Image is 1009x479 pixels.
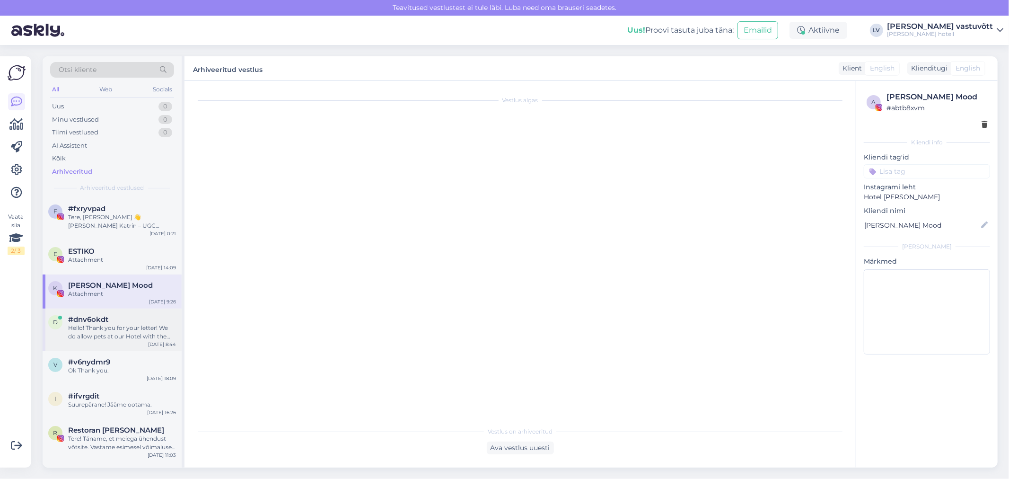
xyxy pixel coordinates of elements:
[627,25,734,36] div: Proovi tasuta juba täna:
[68,315,108,324] span: #dnv6okdt
[887,23,993,30] div: [PERSON_NAME] vastuvõtt
[193,62,263,75] label: Arhiveeritud vestlus
[147,409,176,416] div: [DATE] 16:26
[886,91,987,103] div: [PERSON_NAME] Mood
[68,281,153,290] span: Kittle Mood
[68,426,164,435] span: Restoran Hõlm
[194,96,846,105] div: Vestlus algas
[627,26,645,35] b: Uus!
[53,319,58,326] span: d
[864,220,979,231] input: Lisa nimi
[68,435,176,452] div: Tere! Täname, et meiega ühendust võtsite. Vastame esimesel võimalusel. Laudu on võimalik broneeri...
[864,192,990,202] p: Hotel [PERSON_NAME]
[52,167,92,177] div: Arhiveeritud
[158,102,172,111] div: 0
[158,115,172,124] div: 0
[68,256,176,264] div: Attachment
[53,429,58,436] span: R
[68,213,176,230] div: Tere, [PERSON_NAME] 👋 [PERSON_NAME] Katrin – UGC sisulooja ja juuksur, aga lisaks loon ka perega ...
[887,30,993,38] div: [PERSON_NAME] hotell
[864,164,990,178] input: Lisa tag
[68,204,105,213] span: #fxryvpad
[8,247,25,255] div: 2 / 3
[864,257,990,266] p: Märkmed
[8,213,25,255] div: Vaata siia
[53,208,57,215] span: f
[864,152,990,162] p: Kliendi tag'id
[151,83,174,96] div: Socials
[68,392,99,400] span: #ifvrgdit
[488,427,553,436] span: Vestlus on arhiveeritud
[52,128,98,137] div: Tiimi vestlused
[146,264,176,271] div: [DATE] 14:09
[52,102,64,111] div: Uus
[870,63,895,73] span: English
[53,361,57,368] span: v
[53,284,58,292] span: K
[59,65,97,75] span: Otsi kliente
[907,63,948,73] div: Klienditugi
[956,63,980,73] span: English
[52,115,99,124] div: Minu vestlused
[872,98,876,106] span: a
[790,22,847,39] div: Aktiivne
[886,103,987,113] div: # abtb8xvm
[864,206,990,216] p: Kliendi nimi
[487,442,554,454] div: Ava vestlus uuesti
[839,63,862,73] div: Klient
[864,242,990,251] div: [PERSON_NAME]
[147,375,176,382] div: [DATE] 18:09
[864,182,990,192] p: Instagrami leht
[68,247,95,256] span: ESTIKO
[149,230,176,237] div: [DATE] 0:21
[68,400,176,409] div: Suurepärane! Jääme ootama.
[149,298,176,305] div: [DATE] 9:26
[148,452,176,459] div: [DATE] 11:03
[68,290,176,298] div: Attachment
[887,23,1003,38] a: [PERSON_NAME] vastuvõtt[PERSON_NAME] hotell
[68,366,176,375] div: Ok Thank you.
[864,138,990,147] div: Kliendi info
[68,324,176,341] div: Hello! Thank you for your letter! We do allow pets at our Hotel with the following conditions: We...
[80,184,144,192] span: Arhiveeritud vestlused
[8,64,26,82] img: Askly Logo
[737,21,778,39] button: Emailid
[52,154,66,163] div: Kõik
[53,250,57,257] span: E
[148,341,176,348] div: [DATE] 8:44
[870,24,883,37] div: LV
[54,395,56,402] span: i
[98,83,114,96] div: Web
[68,358,110,366] span: #v6nydmr9
[158,128,172,137] div: 0
[50,83,61,96] div: All
[52,141,87,151] div: AI Assistent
